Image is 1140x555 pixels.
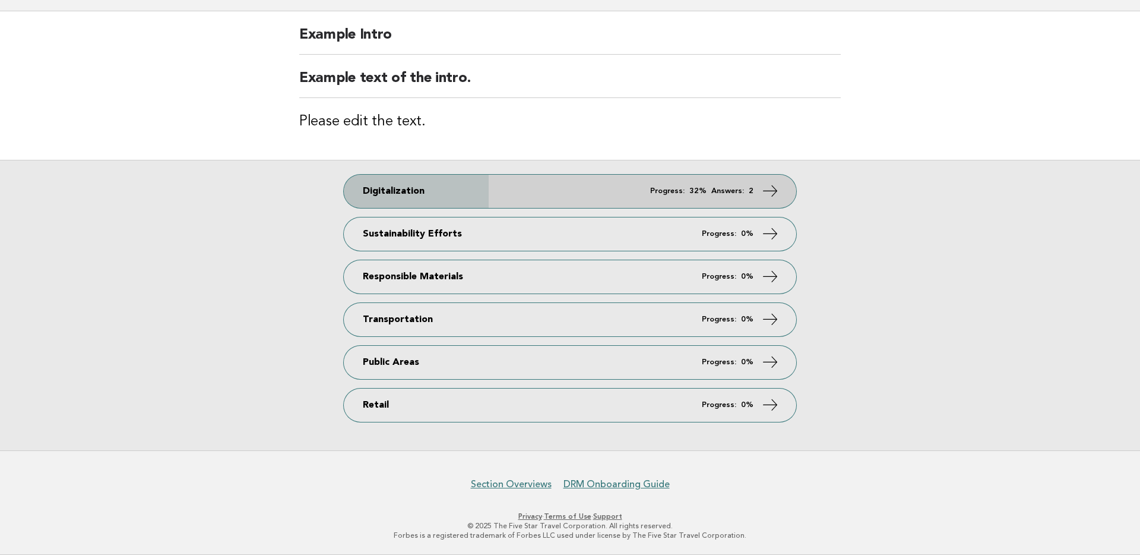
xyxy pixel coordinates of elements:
[689,187,707,195] strong: 32%
[344,217,796,251] a: Sustainability Efforts Progress: 0%
[741,316,753,323] strong: 0%
[650,187,685,195] em: Progress:
[702,401,736,409] em: Progress:
[741,358,753,366] strong: 0%
[207,531,933,540] p: Forbes is a registered trademark of Forbes LLC used under license by The Five Star Travel Corpora...
[299,112,841,131] h3: Please edit the text.
[711,187,744,195] em: Answers:
[207,521,933,531] p: © 2025 The Five Star Travel Corporation. All rights reserved.
[344,303,796,336] a: Transportation Progress: 0%
[593,512,622,521] a: Support
[299,26,841,55] h2: Example Intro
[741,401,753,409] strong: 0%
[344,175,796,208] a: Digitalization Progress: 32% Answers: 2
[702,273,736,280] em: Progress:
[702,230,736,238] em: Progress:
[702,358,736,366] em: Progress:
[471,478,552,490] a: Section Overviews
[299,69,841,98] h2: Example text of the intro.
[741,273,753,280] strong: 0%
[544,512,591,521] a: Terms of Use
[207,512,933,521] p: · ·
[741,230,753,238] strong: 0%
[702,316,736,323] em: Progress:
[344,389,796,422] a: Retail Progress: 0%
[563,478,670,490] a: DRM Onboarding Guide
[344,260,796,294] a: Responsible Materials Progress: 0%
[344,346,796,379] a: Public Areas Progress: 0%
[518,512,542,521] a: Privacy
[749,187,753,195] strong: 2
